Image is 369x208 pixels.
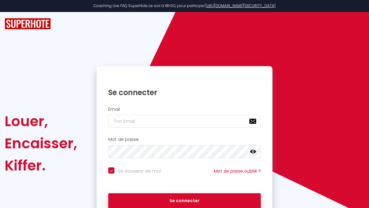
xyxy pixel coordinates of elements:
[5,154,77,177] div: Kiffer.
[5,18,51,30] img: SuperHote logo
[108,88,261,97] h1: Se connecter
[5,110,77,132] div: Louer,
[108,107,261,112] h2: Email
[5,132,77,154] div: Encaisser,
[108,115,261,128] input: Ton Email
[108,137,261,142] h2: Mot de passe
[205,3,276,8] a: [URL][DOMAIN_NAME][SECURITY_DATA]
[214,168,261,174] a: Mot de passe oublié ?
